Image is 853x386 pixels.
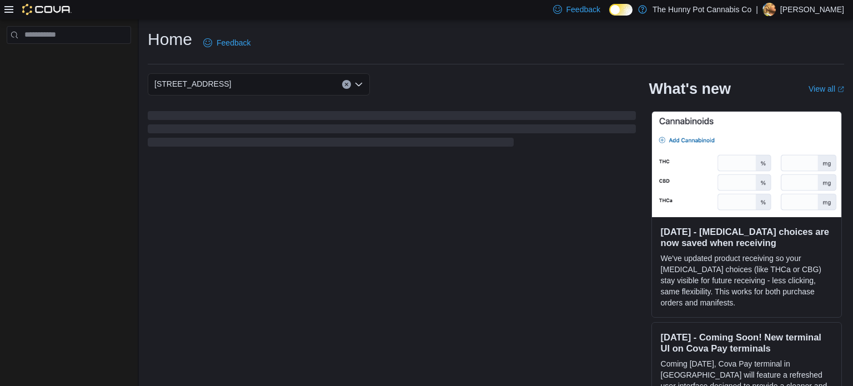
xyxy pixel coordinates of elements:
p: | [756,3,758,16]
h2: What's new [649,80,731,98]
p: The Hunny Pot Cannabis Co [653,3,751,16]
h3: [DATE] - [MEDICAL_DATA] choices are now saved when receiving [661,226,832,248]
p: We've updated product receiving so your [MEDICAL_DATA] choices (like THCa or CBG) stay visible fo... [661,253,832,308]
button: Open list of options [354,80,363,89]
img: Cova [22,4,72,15]
span: Loading [148,113,636,149]
nav: Complex example [7,46,131,73]
span: [STREET_ADDRESS] [154,77,231,91]
input: Dark Mode [609,4,633,16]
span: Feedback [217,37,250,48]
button: Clear input [342,80,351,89]
h1: Home [148,28,192,51]
a: View allExternal link [809,84,844,93]
h3: [DATE] - Coming Soon! New terminal UI on Cova Pay terminals [661,332,832,354]
div: Ryan Noble [762,3,776,16]
a: Feedback [199,32,255,54]
svg: External link [837,86,844,93]
span: Feedback [566,4,600,15]
p: [PERSON_NAME] [780,3,844,16]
